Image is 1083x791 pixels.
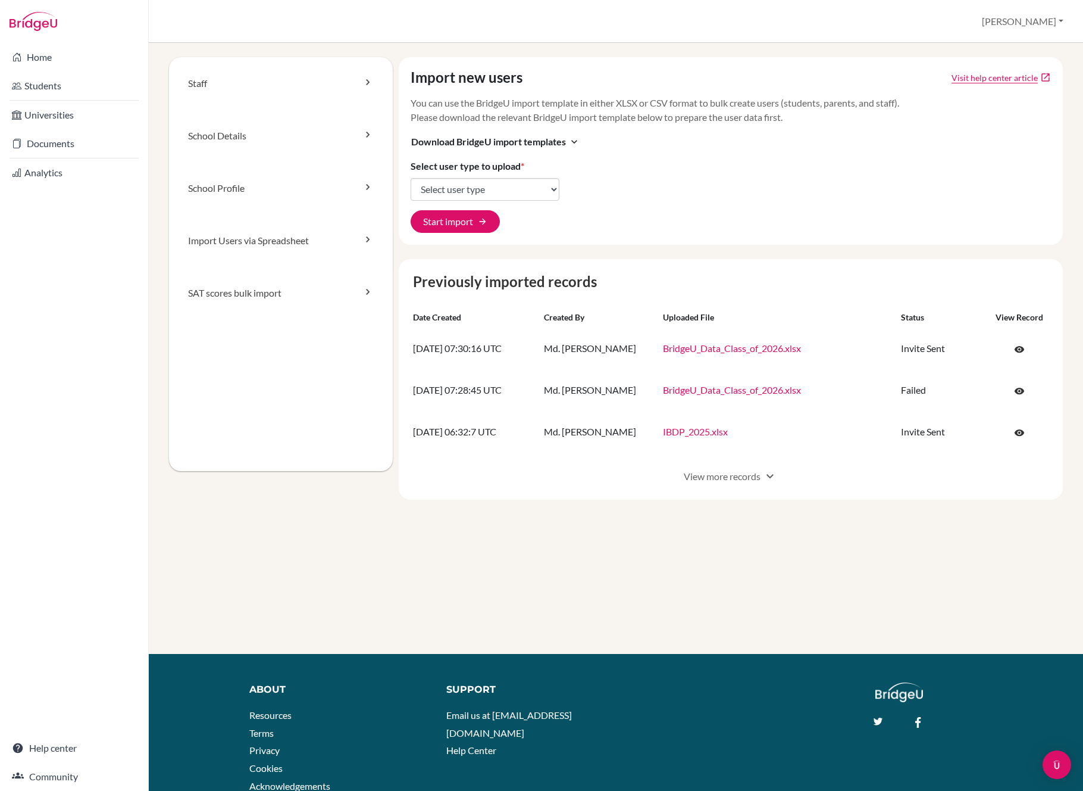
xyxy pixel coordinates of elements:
[411,210,500,233] button: Start import
[2,45,146,69] a: Home
[539,307,658,328] th: Created by
[763,469,777,484] span: expand_more
[169,162,393,214] a: School Profile
[408,271,1054,292] caption: Previously imported records
[411,134,581,150] button: Download BridgeU import templatesexpand_more
[446,683,603,697] div: Support
[478,217,487,226] span: arrow_forward
[663,342,801,354] a: BridgeU_Data_Class_of_2026.xlsx
[2,132,146,155] a: Documents
[249,709,292,721] a: Resources
[896,307,985,328] th: Status
[896,328,985,370] td: Invite Sent
[446,709,572,739] a: Email us at [EMAIL_ADDRESS][DOMAIN_NAME]
[1014,386,1025,397] span: visibility
[951,71,1038,84] a: Click to open Tracking student registration article in a new tab
[1014,344,1025,355] span: visibility
[976,10,1069,33] button: [PERSON_NAME]
[169,110,393,162] a: School Details
[169,267,393,319] a: SAT scores bulk import
[408,307,539,328] th: Date created
[408,328,539,370] td: [DATE] 07:30:16 UTC
[896,412,985,453] td: Invite Sent
[2,736,146,760] a: Help center
[411,96,1051,124] p: You can use the BridgeU import template in either XLSX or CSV format to bulk create users (studen...
[539,328,658,370] td: Md. [PERSON_NAME]
[411,159,524,173] label: Select user type to upload
[663,384,801,395] a: BridgeU_Data_Class_of_2026.xlsx
[2,765,146,789] a: Community
[671,465,790,488] button: View more recordsexpand_more
[1014,428,1025,438] span: visibility
[1040,72,1051,83] a: open_in_new
[2,74,146,98] a: Students
[568,136,580,148] i: expand_more
[411,135,566,149] span: Download BridgeU import templates
[663,426,728,437] a: IBDP_2025.xlsx
[539,412,658,453] td: Md. [PERSON_NAME]
[896,370,985,412] td: Failed
[249,727,274,739] a: Terms
[411,69,522,86] h4: Import new users
[249,762,283,774] a: Cookies
[169,214,393,267] a: Import Users via Spreadsheet
[2,103,146,127] a: Universities
[249,683,419,697] div: About
[169,57,393,110] a: Staff
[1001,338,1037,360] a: Click to open the record on its current state
[985,307,1053,328] th: View record
[1001,421,1037,444] a: Click to open the record on its current state
[408,412,539,453] td: [DATE] 06:32:7 UTC
[10,12,57,31] img: Bridge-U
[539,370,658,412] td: Md. [PERSON_NAME]
[1043,750,1071,779] div: Open Intercom Messenger
[2,161,146,185] a: Analytics
[658,307,897,328] th: Uploaded file
[1001,379,1037,402] a: Click to open the record on its current state
[249,745,280,756] a: Privacy
[875,683,924,702] img: logo_white@2x-f4f0deed5e89b7ecb1c2cc34c3e3d731f90f0f143d5ea2071677605dd97b5244.png
[408,370,539,412] td: [DATE] 07:28:45 UTC
[446,745,496,756] a: Help Center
